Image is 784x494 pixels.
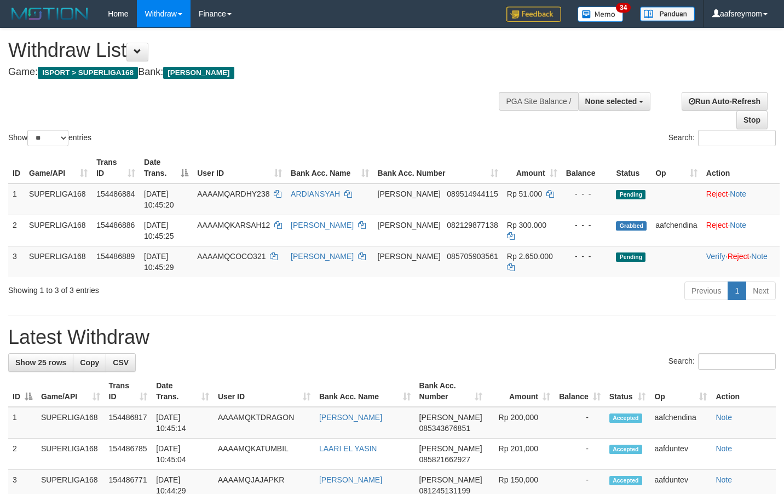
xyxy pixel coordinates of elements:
[616,3,631,13] span: 34
[499,92,578,111] div: PGA Site Balance /
[609,413,642,423] span: Accepted
[415,376,487,407] th: Bank Acc. Number: activate to sort column ascending
[609,445,642,454] span: Accepted
[698,353,776,370] input: Search:
[291,221,354,229] a: [PERSON_NAME]
[197,252,266,261] span: AAAAMQCOCO321
[640,7,695,21] img: panduan.png
[286,152,373,183] th: Bank Acc. Name: activate to sort column ascending
[214,439,315,470] td: AAAAMQKATUMBIL
[447,252,498,261] span: Copy 085705903561 to clipboard
[214,407,315,439] td: AAAAMQKTDRAGON
[144,221,174,240] span: [DATE] 10:45:25
[105,376,152,407] th: Trans ID: activate to sort column ascending
[25,152,92,183] th: Game/API: activate to sort column ascending
[105,407,152,439] td: 154486817
[578,7,624,22] img: Button%20Memo.svg
[193,152,286,183] th: User ID: activate to sort column ascending
[105,439,152,470] td: 154486785
[711,376,776,407] th: Action
[291,189,340,198] a: ARDIANSYAH
[8,326,776,348] h1: Latest Withdraw
[736,111,768,129] a: Stop
[487,376,555,407] th: Amount: activate to sort column ascending
[728,282,746,300] a: 1
[616,252,645,262] span: Pending
[8,215,25,246] td: 2
[609,476,642,485] span: Accepted
[605,376,650,407] th: Status: activate to sort column ascending
[8,353,73,372] a: Show 25 rows
[315,376,415,407] th: Bank Acc. Name: activate to sort column ascending
[144,252,174,272] span: [DATE] 10:45:29
[37,407,105,439] td: SUPERLIGA168
[555,376,605,407] th: Balance: activate to sort column ascending
[746,282,776,300] a: Next
[668,130,776,146] label: Search:
[152,439,214,470] td: [DATE] 10:45:04
[706,221,728,229] a: Reject
[682,92,768,111] a: Run Auto-Refresh
[650,376,711,407] th: Op: activate to sort column ascending
[25,246,92,277] td: SUPERLIGA168
[566,251,608,262] div: - - -
[152,407,214,439] td: [DATE] 10:45:14
[38,67,138,79] span: ISPORT > SUPERLIGA168
[503,152,562,183] th: Amount: activate to sort column ascending
[506,7,561,22] img: Feedback.jpg
[214,376,315,407] th: User ID: activate to sort column ascending
[716,413,732,422] a: Note
[37,439,105,470] td: SUPERLIGA168
[378,252,441,261] span: [PERSON_NAME]
[96,252,135,261] span: 154486889
[651,215,702,246] td: aafchendina
[419,413,482,422] span: [PERSON_NAME]
[566,188,608,199] div: - - -
[578,92,651,111] button: None selected
[684,282,728,300] a: Previous
[650,439,711,470] td: aafduntev
[144,189,174,209] span: [DATE] 10:45:20
[163,67,234,79] span: [PERSON_NAME]
[702,246,780,277] td: · ·
[8,5,91,22] img: MOTION_logo.png
[8,246,25,277] td: 3
[751,252,768,261] a: Note
[507,252,553,261] span: Rp 2.650.000
[27,130,68,146] select: Showentries
[650,407,711,439] td: aafchendina
[447,189,498,198] span: Copy 089514944115 to clipboard
[8,280,319,296] div: Showing 1 to 3 of 3 entries
[8,407,37,439] td: 1
[8,376,37,407] th: ID: activate to sort column descending
[616,221,647,231] span: Grabbed
[612,152,651,183] th: Status
[419,475,482,484] span: [PERSON_NAME]
[419,455,470,464] span: Copy 085821662927 to clipboard
[373,152,503,183] th: Bank Acc. Number: activate to sort column ascending
[730,221,746,229] a: Note
[507,189,543,198] span: Rp 51.000
[702,152,780,183] th: Action
[8,183,25,215] td: 1
[555,439,605,470] td: -
[15,358,66,367] span: Show 25 rows
[319,444,377,453] a: LAARI EL YASIN
[197,189,269,198] span: AAAAMQARDHY238
[8,439,37,470] td: 2
[730,189,746,198] a: Note
[73,353,106,372] a: Copy
[716,475,732,484] a: Note
[419,444,482,453] span: [PERSON_NAME]
[378,189,441,198] span: [PERSON_NAME]
[651,152,702,183] th: Op: activate to sort column ascending
[566,220,608,231] div: - - -
[291,252,354,261] a: [PERSON_NAME]
[616,190,645,199] span: Pending
[706,252,725,261] a: Verify
[702,183,780,215] td: ·
[698,130,776,146] input: Search:
[37,376,105,407] th: Game/API: activate to sort column ascending
[585,97,637,106] span: None selected
[96,189,135,198] span: 154486884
